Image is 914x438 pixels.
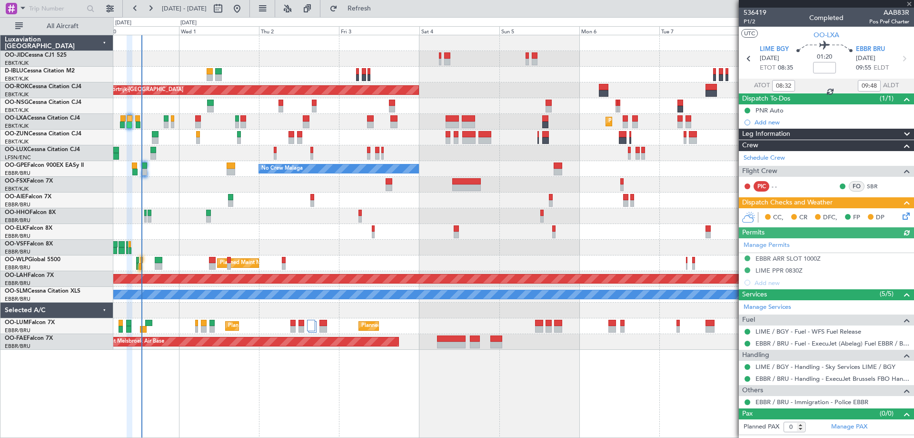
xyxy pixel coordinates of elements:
[180,19,197,27] div: [DATE]
[579,26,659,35] div: Mon 6
[853,213,860,223] span: FP
[5,68,75,74] a: D-IBLUCessna Citation M2
[29,1,84,16] input: Trip Number
[5,163,84,168] a: OO-GPEFalcon 900EX EASy II
[5,225,26,231] span: OO-ELK
[5,257,28,263] span: OO-WLP
[742,350,769,361] span: Handling
[162,4,207,13] span: [DATE] - [DATE]
[742,197,833,208] span: Dispatch Checks and Weather
[5,60,29,67] a: EBKT/KJK
[856,54,875,63] span: [DATE]
[5,233,30,240] a: EBBR/BRU
[5,170,30,177] a: EBBR/BRU
[659,26,739,35] div: Tue 7
[5,288,80,294] a: OO-SLMCessna Citation XLS
[5,280,30,287] a: EBBR/BRU
[5,241,27,247] span: OO-VSF
[772,182,793,191] div: - -
[5,273,28,278] span: OO-LAH
[742,408,753,419] span: Pax
[831,422,867,432] a: Manage PAX
[754,81,770,91] span: ATOT
[744,153,785,163] a: Schedule Crew
[5,147,27,153] span: OO-LUX
[5,163,27,168] span: OO-GPE
[760,54,779,63] span: [DATE]
[5,115,27,121] span: OO-LXA
[744,422,779,432] label: Planned PAX
[88,335,164,349] div: AOG Maint Melsbroek Air Base
[228,319,400,333] div: Planned Maint [GEOGRAPHIC_DATA] ([GEOGRAPHIC_DATA] National)
[880,289,894,299] span: (5/5)
[876,213,884,223] span: DP
[5,122,29,130] a: EBKT/KJK
[5,210,56,215] a: OO-HHOFalcon 8X
[220,256,288,270] div: Planned Maint Milan (Linate)
[5,52,25,58] span: OO-JID
[5,52,67,58] a: OO-JIDCessna CJ1 525
[179,26,259,35] div: Wed 1
[742,140,758,151] span: Crew
[742,289,767,300] span: Services
[5,320,29,326] span: OO-LUM
[5,194,51,200] a: OO-AIEFalcon 7X
[5,217,30,224] a: EBBR/BRU
[5,178,27,184] span: OO-FSX
[755,375,909,383] a: EBBR / BRU - Handling - ExecuJet Brussels FBO Handling Abelag
[5,241,53,247] a: OO-VSFFalcon 8X
[742,93,790,104] span: Dispatch To-Dos
[259,26,339,35] div: Thu 2
[742,166,777,177] span: Flight Crew
[5,320,55,326] a: OO-LUMFalcon 7X
[883,81,899,91] span: ALDT
[5,138,29,145] a: EBKT/KJK
[10,19,103,34] button: All Aircraft
[778,63,793,73] span: 08:35
[115,19,131,27] div: [DATE]
[5,194,25,200] span: OO-AIE
[5,147,80,153] a: OO-LUXCessna Citation CJ4
[856,45,885,54] span: EBBR BRU
[419,26,499,35] div: Sat 4
[5,84,81,90] a: OO-ROKCessna Citation CJ4
[5,327,30,334] a: EBBR/BRU
[744,8,766,18] span: 536419
[799,213,807,223] span: CR
[755,118,909,126] div: Add new
[755,363,895,371] a: LIME / BGY - Handling - Sky Services LIME / BGY
[755,339,909,347] a: EBBR / BRU - Fuel - ExecuJet (Abelag) Fuel EBBR / BRU
[5,131,29,137] span: OO-ZUN
[869,18,909,26] span: Pos Pref Charter
[261,162,303,176] div: No Crew Malaga
[5,225,52,231] a: OO-ELKFalcon 8X
[5,68,23,74] span: D-IBLU
[5,84,29,90] span: OO-ROK
[809,13,844,23] div: Completed
[754,181,769,192] div: PIC
[5,100,29,105] span: OO-NSG
[5,336,27,341] span: OO-FAE
[5,91,29,98] a: EBKT/KJK
[99,26,179,35] div: Tue 30
[742,385,763,396] span: Others
[755,327,861,336] a: LIME / BGY - Fuel - WFS Fuel Release
[823,213,837,223] span: DFC,
[5,115,80,121] a: OO-LXACessna Citation CJ4
[5,178,53,184] a: OO-FSXFalcon 7X
[741,29,758,38] button: UTC
[817,52,832,62] span: 01:20
[760,63,775,73] span: ETOT
[5,273,54,278] a: OO-LAHFalcon 7X
[325,1,382,16] button: Refresh
[5,257,60,263] a: OO-WLPGlobal 5500
[79,83,183,97] div: AOG Maint Kortrijk-[GEOGRAPHIC_DATA]
[5,264,30,271] a: EBBR/BRU
[744,303,791,312] a: Manage Services
[856,63,871,73] span: 09:55
[755,106,784,114] div: PNR Auto
[880,93,894,103] span: (1/1)
[361,319,534,333] div: Planned Maint [GEOGRAPHIC_DATA] ([GEOGRAPHIC_DATA] National)
[744,18,766,26] span: P1/2
[5,100,81,105] a: OO-NSGCessna Citation CJ4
